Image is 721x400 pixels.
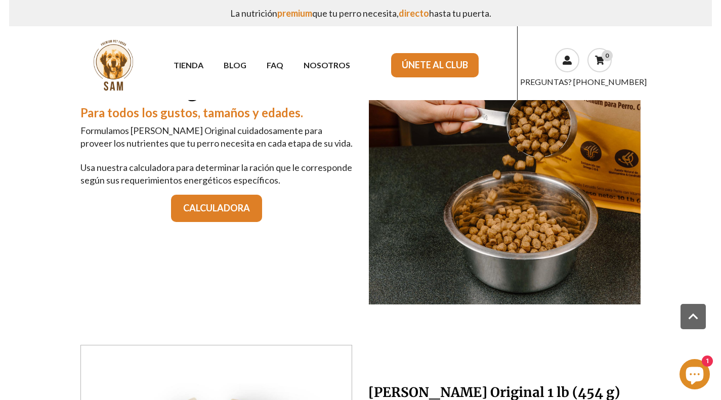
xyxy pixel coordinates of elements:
[171,195,262,222] a: CALCULADORA
[80,161,353,187] p: Usa nuestra calculadora para determinar la ración que le corresponde según sus requerimientos ene...
[87,38,140,92] img: sam.png
[257,56,293,74] a: FAQ
[520,77,647,86] a: PREGUNTAS? [PHONE_NUMBER]
[277,8,312,19] span: premium
[676,359,713,392] inbox-online-store-chat: Chat de la tienda online Shopify
[399,8,429,19] span: directo
[80,124,353,150] p: Formulamos [PERSON_NAME] Original cuidadosamente para proveer los nutrientes que tu perro necesit...
[369,73,641,304] img: sam-pet-foods-3-4.jpeg
[587,48,612,72] a: 0
[602,50,613,61] div: 0
[163,56,214,74] a: TIENDA
[80,106,353,120] h3: Para todos los gustos, tamaños y edades.
[681,304,706,329] button: Back To Top
[293,56,360,74] a: NOSOTROS
[214,56,257,74] a: BLOG
[391,53,479,77] a: ÚNETE AL CLUB
[17,4,704,22] p: La nutrición que tu perro necesita, hasta tu puerta.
